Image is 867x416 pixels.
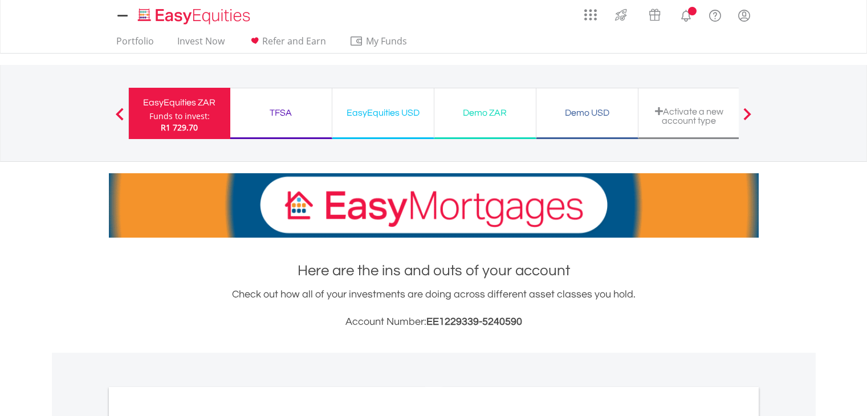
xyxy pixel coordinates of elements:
span: EE1229339-5240590 [426,316,522,327]
img: thrive-v2.svg [612,6,630,24]
a: My Profile [730,3,759,28]
div: Funds to invest: [149,111,210,122]
div: Check out how all of your investments are doing across different asset classes you hold. [109,287,759,330]
h3: Account Number: [109,314,759,330]
span: My Funds [349,34,424,48]
img: vouchers-v2.svg [645,6,664,24]
a: FAQ's and Support [701,3,730,26]
div: Demo ZAR [441,105,529,121]
div: EasyEquities ZAR [136,95,223,111]
div: EasyEquities USD [339,105,427,121]
a: Home page [133,3,255,26]
a: Portfolio [112,35,158,53]
a: Invest Now [173,35,229,53]
span: R1 729.70 [161,122,198,133]
img: EasyMortage Promotion Banner [109,173,759,238]
div: Activate a new account type [645,107,733,125]
h1: Here are the ins and outs of your account [109,260,759,281]
img: EasyEquities_Logo.png [136,7,255,26]
div: TFSA [237,105,325,121]
div: Demo USD [543,105,631,121]
a: AppsGrid [577,3,604,21]
span: Refer and Earn [262,35,326,47]
img: grid-menu-icon.svg [584,9,597,21]
a: Vouchers [638,3,671,24]
a: Refer and Earn [243,35,331,53]
a: Notifications [671,3,701,26]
